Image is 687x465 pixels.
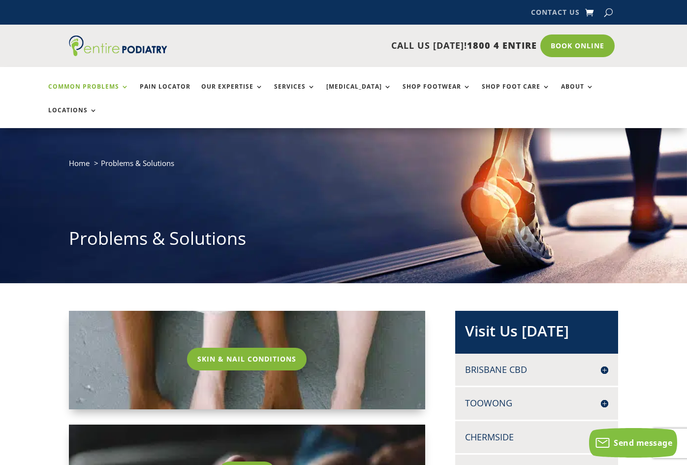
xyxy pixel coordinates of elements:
[614,437,672,448] span: Send message
[69,157,619,177] nav: breadcrumb
[326,83,392,104] a: [MEDICAL_DATA]
[69,158,90,168] a: Home
[69,35,167,56] img: logo (1)
[48,107,97,128] a: Locations
[140,83,190,104] a: Pain Locator
[187,348,307,370] a: Skin & Nail Conditions
[69,226,619,256] h1: Problems & Solutions
[201,83,263,104] a: Our Expertise
[194,39,537,52] p: CALL US [DATE]!
[465,364,608,376] h4: Brisbane CBD
[403,83,471,104] a: Shop Footwear
[465,321,608,346] h2: Visit Us [DATE]
[48,83,129,104] a: Common Problems
[467,39,537,51] span: 1800 4 ENTIRE
[589,428,677,458] button: Send message
[540,34,615,57] a: Book Online
[482,83,550,104] a: Shop Foot Care
[274,83,315,104] a: Services
[69,48,167,58] a: Entire Podiatry
[465,431,608,443] h4: Chermside
[101,158,174,168] span: Problems & Solutions
[465,397,608,409] h4: Toowong
[561,83,594,104] a: About
[531,9,580,20] a: Contact Us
